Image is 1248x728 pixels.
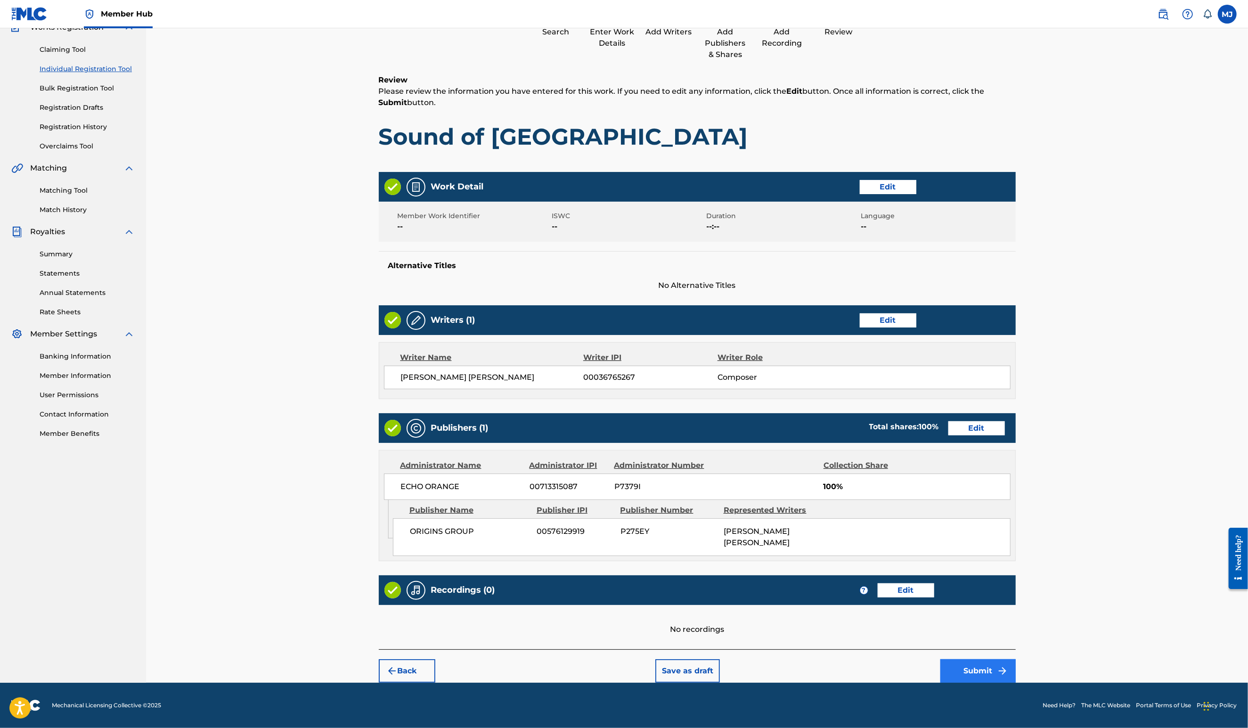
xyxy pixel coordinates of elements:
div: Collection Share [824,460,915,471]
div: Administrator Number [614,460,712,471]
h1: Sound of [GEOGRAPHIC_DATA] [379,123,1016,151]
div: User Menu [1218,5,1237,24]
span: --:-- [707,221,859,232]
div: Add Publishers & Shares [702,26,749,60]
span: Mechanical Licensing Collective © 2025 [52,701,161,710]
a: Portal Terms of Use [1136,701,1191,710]
div: Enter Work Details [589,26,636,49]
img: Member Settings [11,328,23,340]
a: Member Information [40,371,135,381]
div: Add Writers [645,26,693,38]
img: MLC Logo [11,7,48,21]
a: Overclaims Tool [40,141,135,151]
span: Language [861,211,1013,221]
div: Total shares: [869,421,939,433]
span: Member Work Identifier [398,211,550,221]
a: The MLC Website [1081,701,1130,710]
div: No recordings [379,605,1016,635]
span: ECHO ORANGE [401,481,523,492]
iframe: Resource Center [1222,520,1248,598]
strong: Edit [787,87,803,96]
iframe: Chat Widget [1201,683,1248,728]
a: Annual Statements [40,288,135,298]
span: Member Hub [101,8,153,19]
button: Edit [878,583,934,597]
span: Duration [707,211,859,221]
a: Contact Information [40,409,135,419]
a: Rate Sheets [40,307,135,317]
img: Valid [384,312,401,328]
a: Claiming Tool [40,45,135,55]
a: Statements [40,269,135,278]
h6: Review [379,74,1016,86]
span: Member Settings [30,328,97,340]
img: Recordings [410,585,422,596]
a: Member Benefits [40,429,135,439]
img: Writers [410,315,422,326]
h5: Recordings (0) [431,585,495,596]
img: search [1158,8,1169,20]
div: Search [532,26,579,38]
a: Banking Information [40,352,135,361]
img: Valid [384,179,401,195]
span: -- [398,221,550,232]
a: Privacy Policy [1197,701,1237,710]
img: 7ee5dd4eb1f8a8e3ef2f.svg [386,665,398,677]
div: Widget de chat [1201,683,1248,728]
div: Add Recording [759,26,806,49]
span: [PERSON_NAME] [PERSON_NAME] [401,372,584,383]
strong: Submit [379,98,408,107]
span: 00713315087 [530,481,607,492]
a: Registration History [40,122,135,132]
a: Match History [40,205,135,215]
h5: Writers (1) [431,315,475,326]
span: -- [861,221,1013,232]
div: Administrator IPI [530,460,607,471]
span: ? [860,587,868,594]
button: Save as draft [655,659,720,683]
img: f7272a7cc735f4ea7f67.svg [997,665,1008,677]
span: No Alternative Titles [379,280,1016,291]
img: Valid [384,420,401,436]
h5: Work Detail [431,181,484,192]
span: [PERSON_NAME] [PERSON_NAME] [724,527,790,547]
a: Public Search [1154,5,1173,24]
button: Edit [860,180,916,194]
img: expand [123,328,135,340]
span: P275EY [620,526,717,537]
div: Publisher Number [620,505,717,516]
h5: Alternative Titles [388,261,1006,270]
span: 100 % [919,422,939,431]
div: Publisher IPI [537,505,613,516]
button: Back [379,659,435,683]
div: Publisher Name [409,505,530,516]
a: User Permissions [40,390,135,400]
a: Bulk Registration Tool [40,83,135,93]
p: Please review the information you have entered for this work. If you need to edit any information... [379,86,1016,108]
img: logo [11,700,41,711]
div: Administrator Name [400,460,522,471]
a: Registration Drafts [40,103,135,113]
a: Matching Tool [40,186,135,196]
a: Individual Registration Tool [40,64,135,74]
button: Edit [860,313,916,327]
a: Summary [40,249,135,259]
div: Writer Name [400,352,584,363]
div: Help [1178,5,1197,24]
span: ISWC [552,211,704,221]
span: Matching [30,163,67,174]
button: Submit [940,659,1016,683]
img: Royalties [11,226,23,237]
span: 00036765267 [583,372,717,383]
button: Edit [948,421,1005,435]
span: Composer [718,372,840,383]
div: Review [815,26,862,38]
img: expand [123,226,135,237]
span: P7379I [614,481,712,492]
div: Writer Role [718,352,840,363]
span: 00576129919 [537,526,613,537]
img: help [1182,8,1193,20]
div: Glisser [1204,692,1209,720]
